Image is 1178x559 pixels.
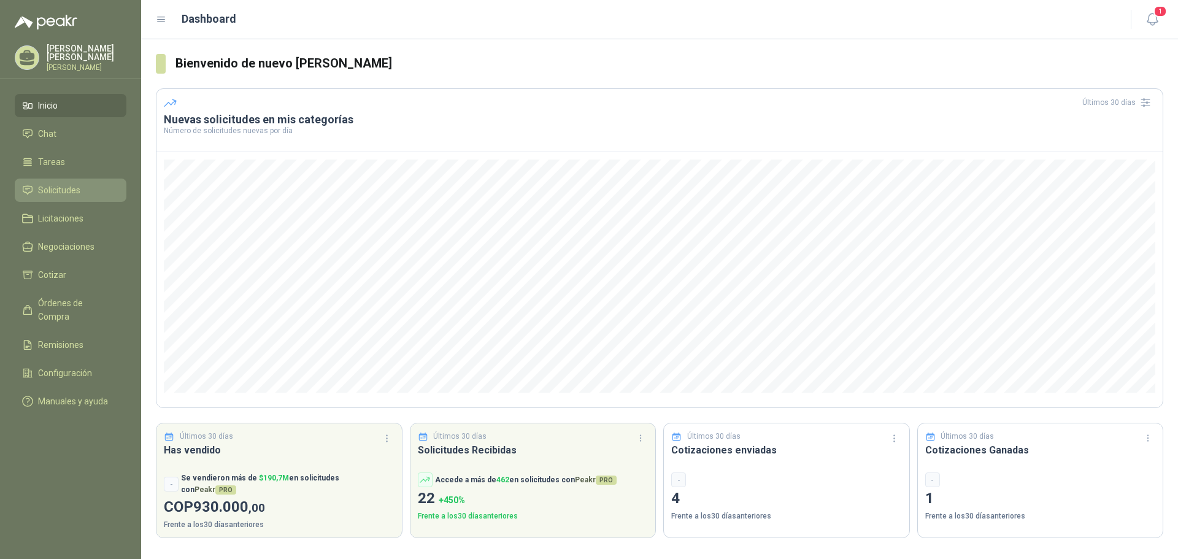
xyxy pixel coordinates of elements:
div: - [164,477,179,492]
span: Tareas [38,155,65,169]
h3: Cotizaciones enviadas [671,442,902,458]
span: Órdenes de Compra [38,296,115,323]
p: 22 [418,487,649,511]
a: Configuración [15,361,126,385]
h3: Bienvenido de nuevo [PERSON_NAME] [175,54,1163,73]
span: PRO [596,476,617,485]
p: 1 [925,487,1156,511]
span: Licitaciones [38,212,83,225]
p: COP [164,496,395,519]
div: - [925,472,940,487]
span: Solicitudes [38,183,80,197]
a: Negociaciones [15,235,126,258]
span: PRO [215,485,236,495]
p: Últimos 30 días [433,431,487,442]
p: Frente a los 30 días anteriores [671,511,902,522]
h3: Has vendido [164,442,395,458]
p: Se vendieron más de en solicitudes con [181,472,395,496]
p: Últimos 30 días [687,431,741,442]
span: Chat [38,127,56,141]
a: Órdenes de Compra [15,291,126,328]
span: Peakr [194,485,236,494]
p: 4 [671,487,902,511]
p: [PERSON_NAME] [PERSON_NAME] [47,44,126,61]
span: Manuales y ayuda [38,395,108,408]
p: Frente a los 30 días anteriores [925,511,1156,522]
a: Tareas [15,150,126,174]
span: Cotizar [38,268,66,282]
span: Peakr [575,476,617,484]
span: 462 [496,476,509,484]
span: 1 [1153,6,1167,17]
span: ,00 [248,501,265,515]
a: Chat [15,122,126,145]
p: Frente a los 30 días anteriores [164,519,395,531]
div: - [671,472,686,487]
span: 930.000 [193,498,265,515]
h1: Dashboard [182,10,236,28]
p: Accede a más de en solicitudes con [435,474,617,486]
button: 1 [1141,9,1163,31]
span: + 450 % [439,495,465,505]
h3: Nuevas solicitudes en mis categorías [164,112,1155,127]
a: Cotizar [15,263,126,287]
span: Configuración [38,366,92,380]
a: Licitaciones [15,207,126,230]
div: Últimos 30 días [1082,93,1155,112]
span: $ 190,7M [259,474,289,482]
a: Solicitudes [15,179,126,202]
a: Manuales y ayuda [15,390,126,413]
span: Negociaciones [38,240,94,253]
h3: Cotizaciones Ganadas [925,442,1156,458]
a: Inicio [15,94,126,117]
img: Logo peakr [15,15,77,29]
h3: Solicitudes Recibidas [418,442,649,458]
p: Últimos 30 días [180,431,233,442]
p: Número de solicitudes nuevas por día [164,127,1155,134]
p: Últimos 30 días [941,431,994,442]
a: Remisiones [15,333,126,357]
p: Frente a los 30 días anteriores [418,511,649,522]
p: [PERSON_NAME] [47,64,126,71]
span: Remisiones [38,338,83,352]
span: Inicio [38,99,58,112]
